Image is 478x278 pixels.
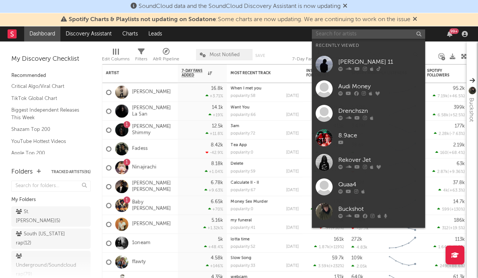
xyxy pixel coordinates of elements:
[11,149,83,157] a: Apple Top 200
[231,237,250,241] a: lotta time
[454,218,465,223] div: 186k
[208,207,223,212] div: +70 %
[306,69,333,78] div: Instagram Followers
[318,264,329,268] span: 3.59k
[338,180,421,189] div: Quaa4
[60,26,117,41] a: Discovery Assistant
[450,132,464,136] span: -7.63 %
[16,230,69,248] div: South [US_STATE] rap ( 12 )
[231,169,256,174] div: popularity: 59
[332,226,343,230] span: +30 %
[437,226,465,230] div: ( )
[319,226,344,230] div: ( )
[231,226,255,230] div: popularity: 41
[132,164,156,171] a: Ninajirachi
[132,124,174,137] a: [PERSON_NAME] Shimmy
[11,229,91,249] a: South [US_STATE] rap(12)
[231,181,299,185] div: Calculate II - II
[449,94,464,98] span: +46.5 %
[450,226,464,230] span: +19.5 %
[132,240,150,246] a: 1oneam
[432,169,465,174] div: ( )
[352,256,362,261] div: 109k
[453,199,465,204] div: 14.7k
[433,94,465,98] div: ( )
[467,98,476,122] div: Buckshot
[352,245,367,250] div: 4.83k
[286,245,299,249] div: [DATE]
[449,151,464,155] span: +68.4 %
[440,264,447,268] span: 249
[11,55,91,64] div: My Discovery Checklist
[231,105,299,109] div: Want You
[139,3,341,9] span: SoundCloud data and the SoundCloud Discovery Assistant is now updating
[211,180,223,185] div: 6.78k
[231,86,262,91] a: When I met you
[449,264,464,268] span: +88.6 %
[312,199,425,224] a: Buckshot
[312,101,425,126] a: Drenchszn
[438,94,448,98] span: 7.19k
[231,200,268,204] a: Money Sex Murder
[231,218,299,223] div: my funeral
[453,105,465,110] div: 399k
[286,132,299,136] div: [DATE]
[455,237,465,242] div: 113k
[211,199,223,204] div: 6.65k
[438,113,449,117] span: 6.58k
[385,253,419,272] svg: Chart title
[312,52,425,77] a: [PERSON_NAME] 11
[286,113,299,117] div: [DATE]
[231,132,255,136] div: popularity: 72
[352,264,367,269] div: 2.05k
[231,207,253,211] div: popularity: 0
[449,28,459,34] div: 99 +
[143,26,167,41] a: Leads
[316,41,421,50] div: Recently Viewed
[231,143,299,147] div: Tea App
[334,237,344,242] div: 161k
[212,105,223,110] div: 14.1k
[205,131,223,136] div: +11.8 %
[456,161,465,166] div: 63k
[292,45,349,67] div: 7-Day Fans Added (7-Day Fans Added)
[439,132,449,136] span: 2.28k
[312,175,425,199] a: Quaa4
[451,207,464,212] span: +130 %
[433,112,465,117] div: ( )
[132,199,174,212] a: Baby [PERSON_NAME]
[231,218,252,223] a: my funeral
[352,237,362,242] div: 272k
[153,55,179,64] div: A&R Pipeline
[286,207,299,211] div: [DATE]
[218,237,223,242] div: 5k
[205,94,223,98] div: +3.71 %
[231,162,243,166] a: Delete
[338,204,421,213] div: Buckshot
[132,259,145,265] a: ffawty
[338,57,421,66] div: [PERSON_NAME] 11
[231,94,256,98] div: popularity: 58
[352,226,369,231] div: -37.7k
[311,207,344,212] div: ( )
[208,112,223,117] div: +19 %
[11,195,91,204] div: My Folders
[11,206,91,227] a: St. [PERSON_NAME](5)
[449,170,464,174] span: +9.36 %
[211,161,223,166] div: 8.18k
[231,124,299,128] div: 3am
[453,86,465,91] div: 95.2k
[231,143,247,147] a: Tea App
[312,126,425,150] a: 8.9ace
[231,188,256,192] div: popularity: 67
[11,106,83,121] a: Biggest Independent Releases This Week
[11,94,83,103] a: TikTok Global Chart
[330,245,343,249] span: +119 %
[211,218,223,223] div: 5.16k
[204,244,223,249] div: +48.4 %
[51,170,91,174] button: Tracked Artists(91)
[132,221,171,227] a: [PERSON_NAME]
[231,200,299,204] div: Money Sex Murder
[438,245,449,249] span: 1.64k
[106,71,163,75] div: Artist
